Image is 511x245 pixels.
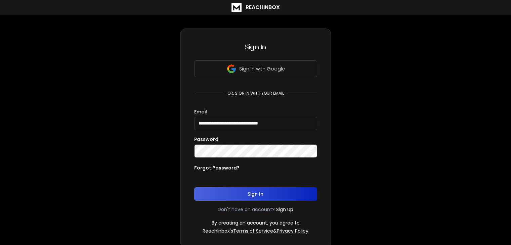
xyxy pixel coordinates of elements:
button: Sign in with Google [194,60,317,77]
a: Terms of Service [233,228,273,234]
a: Privacy Policy [277,228,308,234]
p: Don't have an account? [218,206,275,213]
label: Email [194,109,207,114]
img: logo [231,3,242,12]
h1: ReachInbox [246,3,280,11]
p: By creating an account, you agree to [212,219,300,226]
p: Sign in with Google [239,65,285,72]
label: Password [194,137,218,142]
h3: Sign In [194,42,317,52]
p: or, sign in with your email [225,91,287,96]
p: Forgot Password? [194,164,240,171]
button: Sign In [194,187,317,201]
a: Sign Up [276,206,293,213]
p: ReachInbox's & [203,228,308,234]
a: ReachInbox [231,3,280,12]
